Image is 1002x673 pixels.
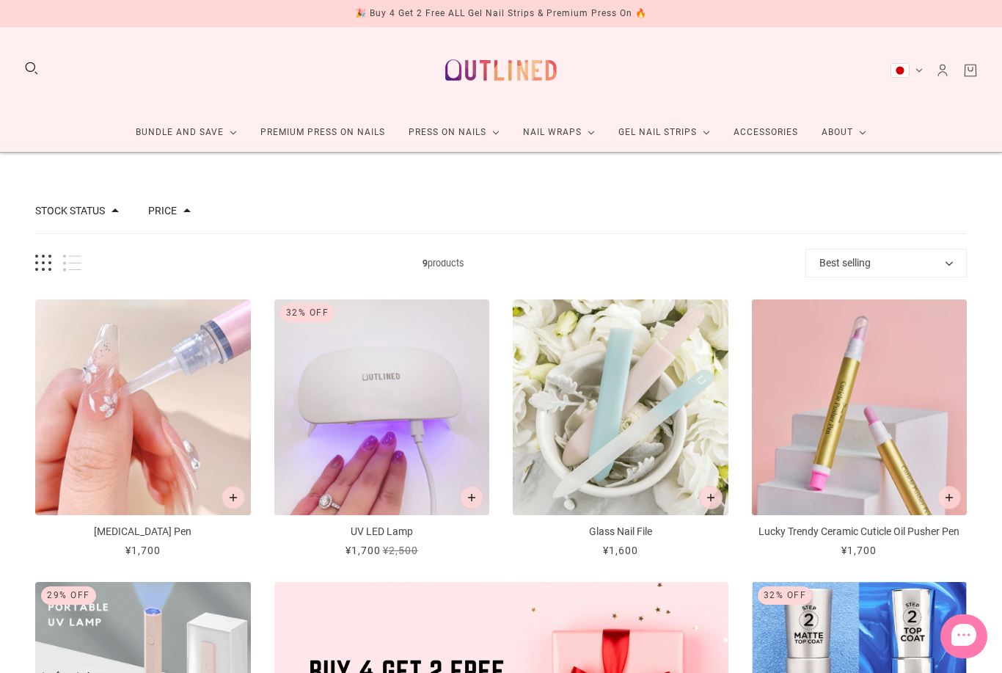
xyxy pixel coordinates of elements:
button: Add to cart [937,486,961,509]
a: Premium Press On Nails [249,113,397,152]
a: Accessories [722,113,810,152]
img: nail-removal-pen-accessories_700x.png [35,299,251,515]
a: Glass Nail File [513,299,728,559]
button: Add to cart [222,486,245,509]
button: Grid view [35,255,51,272]
div: 🎉 Buy 4 Get 2 Free ALL Gel Nail Strips & Premium Press On 🔥 [355,6,647,21]
a: Bundle and Save [124,113,249,152]
span: products [81,255,805,271]
button: List view [63,255,81,272]
a: Gel Nail Strips [607,113,722,152]
a: Press On Nails [397,113,511,152]
p: Lucky Trendy Ceramic Cuticle Oil Pusher Pen [752,524,968,539]
a: Outlined [436,39,566,101]
button: Filter by Stock status [35,205,105,216]
div: ¥1,600 [603,543,638,559]
p: [MEDICAL_DATA] Pen [35,524,251,539]
div: ¥2,500 [383,543,418,559]
div: 32% Off [280,304,335,322]
div: ¥1,700 [345,543,381,559]
button: Add to cart [699,486,723,509]
b: 9 [423,258,428,269]
a: UV LED Lamp [274,299,490,559]
a: About [810,113,878,152]
div: ¥1,700 [841,543,877,559]
div: ¥1,700 [125,543,161,559]
p: Glass Nail File [513,524,728,539]
a: Nail Wraps [511,113,607,152]
button: Japan [891,63,923,78]
div: 32% Off [758,586,813,605]
p: UV LED Lamp [274,524,490,539]
a: Cart [962,62,979,79]
a: Account [935,62,951,79]
button: Add to cart [460,486,483,509]
button: Search [23,60,40,76]
button: Best selling [805,249,967,277]
div: 29% Off [41,586,96,605]
a: Nail Removal Pen [35,299,251,559]
a: Lucky Trendy Ceramic Cuticle Oil Pusher Pen [752,299,968,559]
button: Filter by Price [148,205,177,216]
